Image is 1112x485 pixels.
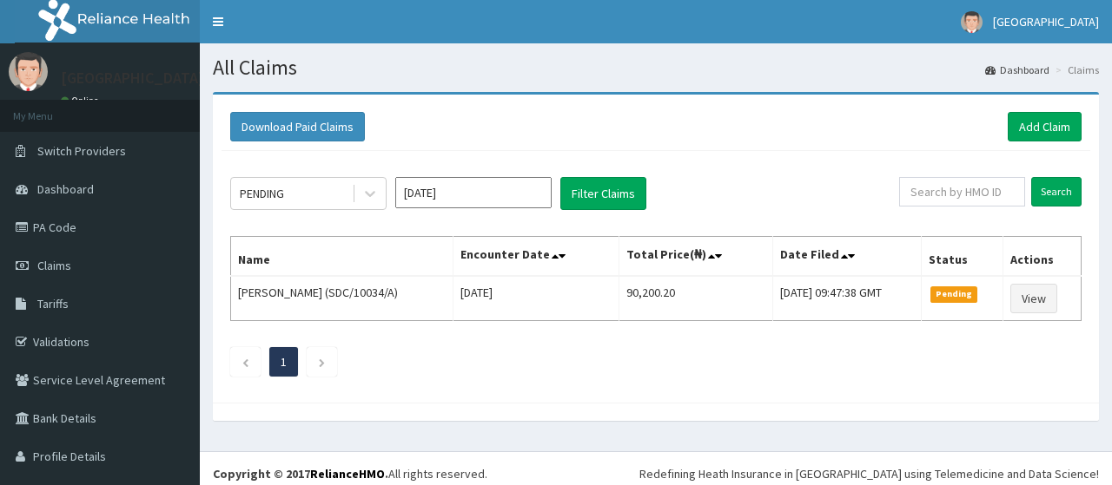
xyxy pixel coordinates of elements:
[242,354,249,370] a: Previous page
[961,11,983,33] img: User Image
[37,181,94,197] span: Dashboard
[230,112,365,141] button: Download Paid Claims
[921,237,1003,277] th: Status
[1031,177,1082,206] input: Search
[1051,62,1099,77] li: Claims
[240,185,284,202] div: PENDING
[281,354,287,370] a: Page 1 is your current page
[899,177,1025,206] input: Search by HMO ID
[318,354,326,370] a: Next page
[1008,112,1082,141] a: Add Claim
[37,258,71,273] span: Claims
[310,466,385,482] a: RelianceHMO
[9,52,48,91] img: User Image
[61,95,103,107] a: Online
[930,286,978,302] span: Pending
[213,466,388,482] strong: Copyright © 2017 .
[993,14,1099,29] span: [GEOGRAPHIC_DATA]
[560,177,646,210] button: Filter Claims
[231,237,453,277] th: Name
[619,237,773,277] th: Total Price(₦)
[37,143,126,159] span: Switch Providers
[453,237,619,277] th: Encounter Date
[773,237,922,277] th: Date Filed
[231,276,453,321] td: [PERSON_NAME] (SDC/10034/A)
[61,70,204,86] p: [GEOGRAPHIC_DATA]
[1003,237,1081,277] th: Actions
[985,62,1049,77] a: Dashboard
[395,177,552,208] input: Select Month and Year
[453,276,619,321] td: [DATE]
[773,276,922,321] td: [DATE] 09:47:38 GMT
[213,56,1099,79] h1: All Claims
[37,296,69,311] span: Tariffs
[619,276,773,321] td: 90,200.20
[639,465,1099,482] div: Redefining Heath Insurance in [GEOGRAPHIC_DATA] using Telemedicine and Data Science!
[1010,284,1057,313] a: View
